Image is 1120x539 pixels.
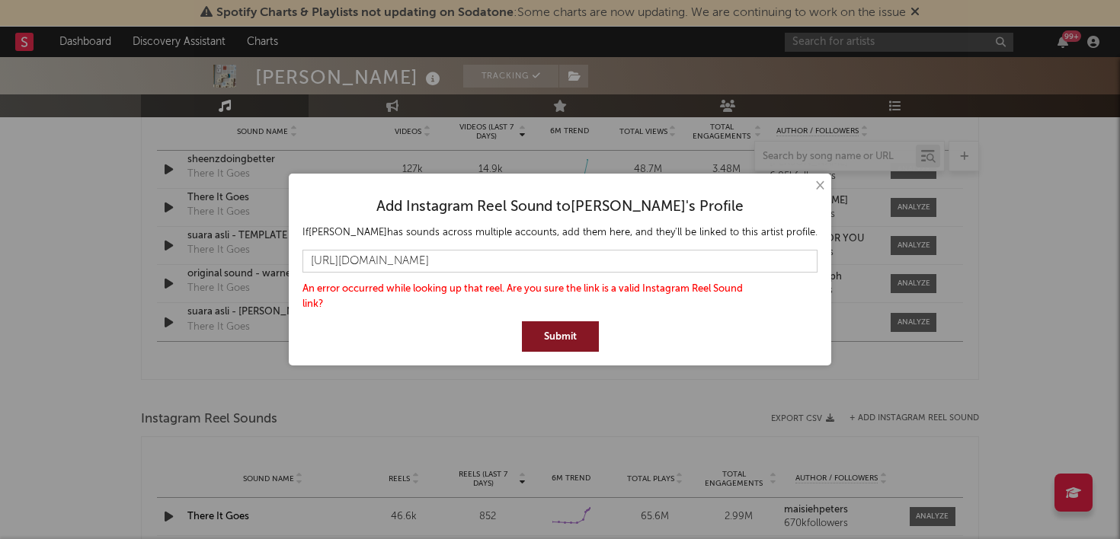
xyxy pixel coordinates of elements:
button: Submit [522,321,599,352]
div: Add Instagram Reel Sound to [PERSON_NAME] 's Profile [302,198,818,216]
div: If [PERSON_NAME] has sounds across multiple accounts, add them here, and they'll be linked to thi... [302,225,818,241]
div: An error occurred while looking up that reel. Are you sure the link is a valid Instagram Reel Sou... [302,282,760,312]
input: Paste Instagram Reel Sound link here... [302,250,818,273]
button: × [811,177,827,194]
